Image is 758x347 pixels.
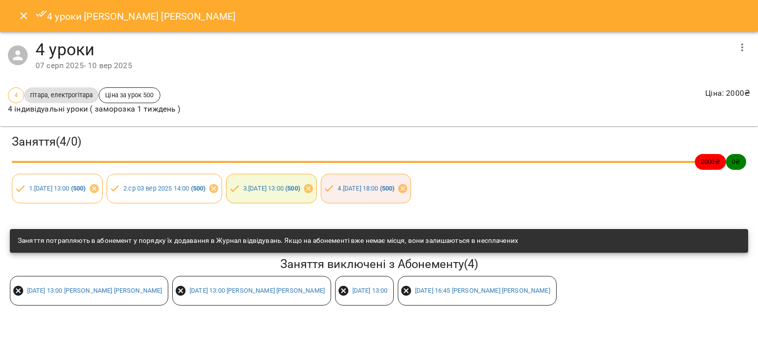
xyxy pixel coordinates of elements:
[123,185,205,192] a: 2.ср 03 вер 2025 14:00 (500)
[12,174,103,203] div: 1.[DATE] 13:00 (500)
[321,174,412,203] div: 4.[DATE] 18:00 (500)
[243,185,300,192] a: 3.[DATE] 13:00 (500)
[285,185,300,192] b: ( 500 )
[24,90,99,100] span: гітара, електрогітара
[189,287,325,294] a: [DATE] 13:00 [PERSON_NAME] [PERSON_NAME]
[726,157,746,166] span: 0 ₴
[8,90,24,100] span: 4
[18,232,518,250] div: Заняття потрапляють в абонемент у порядку їх додавання в Журнал відвідувань. Якщо на абонементі в...
[380,185,395,192] b: ( 500 )
[36,39,730,60] h4: 4 уроки
[12,134,746,150] h3: Заняття ( 4 / 0 )
[36,8,236,24] h6: 4 уроки [PERSON_NAME] [PERSON_NAME]
[29,185,86,192] a: 1.[DATE] 13:00 (500)
[107,174,223,203] div: 2.ср 03 вер 2025 14:00 (500)
[27,287,162,294] a: [DATE] 13:00 [PERSON_NAME] [PERSON_NAME]
[352,287,388,294] a: [DATE] 13:00
[705,87,750,99] p: Ціна : 2000 ₴
[8,103,181,115] p: 4 індивідуальні уроки ( заморозка 1 тиждень )
[36,60,730,72] div: 07 серп 2025 - 10 вер 2025
[10,257,748,272] h5: Заняття виключені з Абонементу ( 4 )
[415,287,550,294] a: [DATE] 16:45 [PERSON_NAME] [PERSON_NAME]
[12,4,36,28] button: Close
[191,185,206,192] b: ( 500 )
[695,157,726,166] span: 2000 ₴
[71,185,86,192] b: ( 500 )
[99,90,159,100] span: Ціна за урок 500
[226,174,317,203] div: 3.[DATE] 13:00 (500)
[338,185,394,192] a: 4.[DATE] 18:00 (500)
